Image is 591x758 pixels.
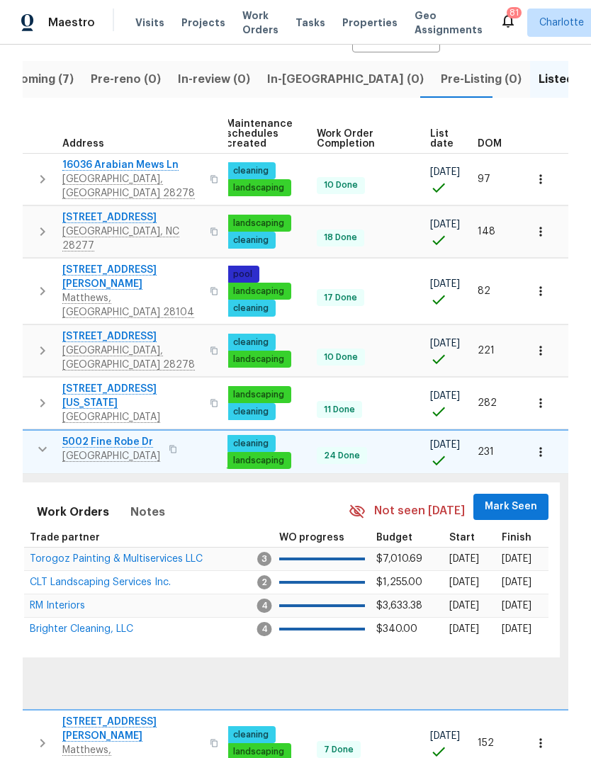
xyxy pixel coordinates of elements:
span: List date [430,129,454,149]
span: Geo Assignments [415,9,483,37]
span: [DATE] [430,339,460,349]
span: 231 [478,447,494,457]
button: Mark Seen [473,494,548,520]
span: 282 [478,398,497,408]
span: 18 Done [318,232,363,244]
span: 24 Done [318,450,366,462]
span: Pre-Listing (0) [441,69,522,89]
span: pool [227,268,258,281]
a: CLT Landscaping Services Inc. [30,578,171,587]
span: cleaning [227,406,274,418]
span: landscaping [227,217,290,230]
span: cleaning [227,234,274,247]
span: 17 Done [318,292,363,304]
span: 10 Done [318,179,364,191]
span: landscaping [227,182,290,194]
span: landscaping [227,389,290,401]
span: [DATE] [502,601,531,611]
span: Pre-reno (0) [91,69,161,89]
a: RM Interiors [30,601,85,610]
span: landscaping [227,285,290,298]
span: [DATE] [430,279,460,289]
span: cleaning [227,336,274,349]
span: cleaning [227,438,274,450]
span: 2 [257,575,271,589]
span: Finish [502,533,531,543]
span: $1,255.00 [376,577,422,587]
span: 7 Done [318,744,359,756]
span: $7,010.69 [376,554,422,564]
a: Torogoz Painting & Multiservices LLC [30,555,203,563]
span: 4 [257,599,272,613]
span: $340.00 [376,624,417,634]
span: Visits [135,16,164,30]
span: WO progress [279,533,344,543]
span: Tasks [295,18,325,28]
span: 148 [478,227,495,237]
span: Address [62,139,104,149]
span: Work Orders [37,502,109,522]
span: cleaning [227,165,274,177]
span: $3,633.38 [376,601,422,611]
span: cleaning [227,302,274,315]
span: Work Order Completion [317,129,406,149]
span: Torogoz Painting & Multiservices LLC [30,554,203,564]
span: RM Interiors [30,601,85,611]
span: [DATE] [502,554,531,564]
span: Not seen [DATE] [374,503,465,519]
span: 3 [257,552,271,566]
span: [DATE] [449,554,479,564]
span: [DATE] [449,601,479,611]
span: CLT Landscaping Services Inc. [30,577,171,587]
span: Maestro [48,16,95,30]
span: In-review (0) [178,69,250,89]
span: Notes [130,502,165,522]
span: [DATE] [430,440,460,450]
span: 10 Done [318,351,364,363]
span: 82 [478,286,490,296]
span: Brighter Cleaning, LLC [30,624,133,634]
span: In-[GEOGRAPHIC_DATA] (0) [267,69,424,89]
span: [DATE] [430,220,460,230]
span: Work Orders [242,9,278,37]
span: [DATE] [449,577,479,587]
span: Projects [181,16,225,30]
span: 4 [257,622,272,636]
span: 221 [478,346,495,356]
span: Maintenance schedules created [226,119,293,149]
span: [DATE] [430,167,460,177]
span: [DATE] [502,577,531,587]
span: Start [449,533,475,543]
span: DOM [478,139,502,149]
span: landscaping [227,455,290,467]
span: [DATE] [430,391,460,401]
span: landscaping [227,746,290,758]
span: cleaning [227,729,274,741]
span: 97 [478,174,490,184]
div: 81 [510,6,519,20]
span: Budget [376,533,412,543]
span: Mark Seen [485,498,537,516]
a: Brighter Cleaning, LLC [30,625,133,633]
span: 11 Done [318,404,361,416]
span: Properties [342,16,398,30]
span: Trade partner [30,533,100,543]
span: [DATE] [502,624,531,634]
span: landscaping [227,353,290,366]
span: [DATE] [449,624,479,634]
span: 152 [478,738,494,748]
span: [DATE] [430,731,460,741]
